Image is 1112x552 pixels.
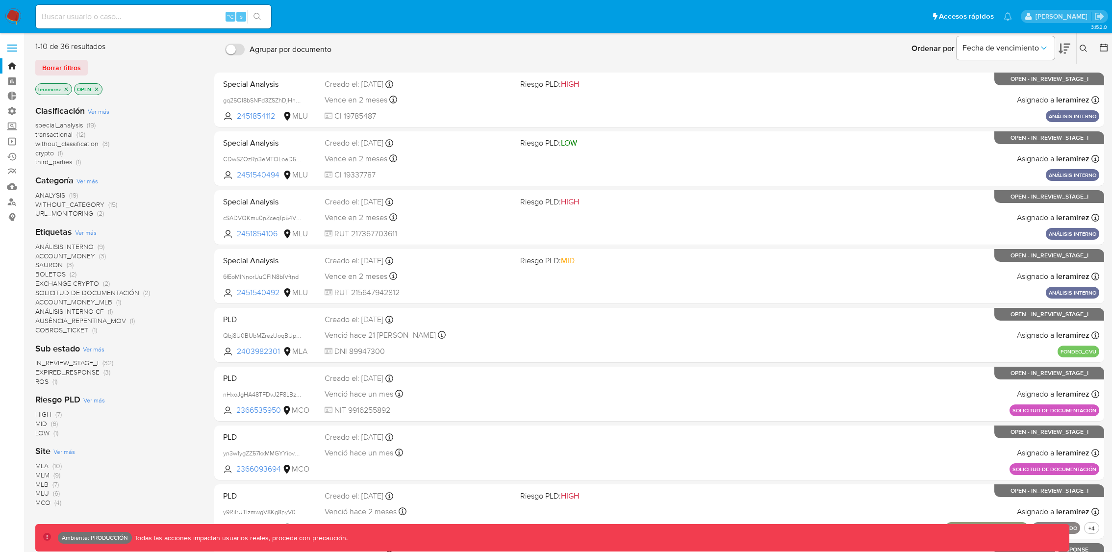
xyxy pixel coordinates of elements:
span: Accesos rápidos [939,11,994,22]
button: search-icon [247,10,267,24]
p: Todas las acciones impactan usuarios reales, proceda con precaución. [132,533,348,543]
span: s [240,12,243,21]
a: Salir [1094,11,1105,22]
p: leandrojossue.ramirez@mercadolibre.com.co [1036,12,1091,21]
p: Ambiente: PRODUCCIÓN [62,536,128,540]
span: ⌥ [227,12,234,21]
input: Buscar usuario o caso... [36,10,271,23]
a: Notificaciones [1004,12,1012,21]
